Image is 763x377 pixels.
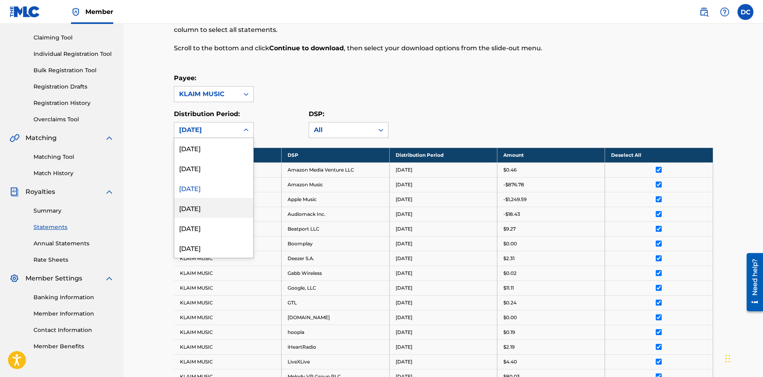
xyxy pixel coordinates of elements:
th: Distribution Period [389,148,497,162]
td: Apple Music [282,192,389,207]
img: Member Settings [10,274,19,283]
img: help [720,7,729,17]
p: $0.46 [503,166,517,174]
p: $2.19 [503,343,515,351]
td: Amazon Music [282,177,389,192]
td: [DOMAIN_NAME] [282,310,389,325]
span: Member [85,7,113,16]
td: KLAIM MUSIC [174,266,282,280]
a: Overclaims Tool [34,115,114,124]
p: -$876.78 [503,181,524,188]
a: Registration Drafts [34,83,114,91]
a: Rate Sheets [34,256,114,264]
td: KLAIM MUSIC [174,325,282,339]
td: Beatport LLC [282,221,389,236]
td: LiveXLive [282,354,389,369]
td: GTL [282,295,389,310]
iframe: Resource Center [741,250,763,314]
p: -$1,249.59 [503,196,526,203]
td: [DATE] [389,325,497,339]
img: Matching [10,133,20,143]
td: Audiomack Inc. [282,207,389,221]
div: [DATE] [179,125,234,135]
div: Help [717,4,733,20]
div: [DATE] [174,158,253,178]
div: Widget de chat [723,339,763,377]
span: Royalties [26,187,55,197]
iframe: Chat Widget [723,339,763,377]
td: [DATE] [389,339,497,354]
td: KLAIM MUSIC [174,295,282,310]
img: Royalties [10,187,19,197]
p: Scroll to the bottom and click , then select your download options from the slide-out menu. [174,43,589,53]
p: $9.27 [503,225,516,233]
td: [DATE] [389,207,497,221]
p: In the Select column, check the box(es) for any statements you would like to download or click at... [174,16,589,35]
td: [DATE] [389,266,497,280]
strong: Continue to download [269,44,344,52]
p: $0.02 [503,270,517,277]
div: Arrastrar [726,347,730,371]
a: Banking Information [34,293,114,302]
label: Payee: [174,74,196,82]
p: $0.00 [503,240,517,247]
td: [DATE] [389,280,497,295]
div: [DATE] [174,198,253,218]
img: search [699,7,709,17]
td: [DATE] [389,354,497,369]
p: $2.31 [503,255,515,262]
a: Matching Tool [34,153,114,161]
img: expand [104,274,114,283]
div: [DATE] [174,138,253,158]
td: [DATE] [389,192,497,207]
td: KLAIM MUSIC [174,251,282,266]
p: -$18.43 [503,211,520,218]
p: $11.11 [503,284,514,292]
td: [DATE] [389,310,497,325]
td: KLAIM MUSIC [174,280,282,295]
a: Claiming Tool [34,34,114,42]
div: KLAIM MUSIC [179,89,234,99]
th: DSP [282,148,389,162]
td: [DATE] [389,236,497,251]
label: Distribution Period: [174,110,240,118]
img: expand [104,187,114,197]
div: [DATE] [174,178,253,198]
a: Member Benefits [34,342,114,351]
td: KLAIM MUSIC [174,310,282,325]
th: Amount [497,148,605,162]
span: Matching [26,133,57,143]
a: Public Search [696,4,712,20]
td: iHeartRadio [282,339,389,354]
label: DSP: [309,110,324,118]
td: KLAIM MUSIC [174,339,282,354]
td: Google, LLC [282,280,389,295]
a: Summary [34,207,114,215]
td: Boomplay [282,236,389,251]
p: $0.00 [503,314,517,321]
a: Annual Statements [34,239,114,248]
a: Match History [34,169,114,178]
td: Amazon Media Venture LLC [282,162,389,177]
img: Top Rightsholder [71,7,81,17]
a: Registration History [34,99,114,107]
p: $0.19 [503,329,515,336]
a: Individual Registration Tool [34,50,114,58]
p: $4.40 [503,358,517,365]
a: Statements [34,223,114,231]
span: Member Settings [26,274,82,283]
td: hoopla [282,325,389,339]
a: Member Information [34,310,114,318]
th: Deselect All [605,148,713,162]
td: [DATE] [389,221,497,236]
div: All [314,125,369,135]
img: MLC Logo [10,6,40,18]
td: Deezer S.A. [282,251,389,266]
a: Bulk Registration Tool [34,66,114,75]
img: expand [104,133,114,143]
td: KLAIM MUSIC [174,354,282,369]
div: [DATE] [174,218,253,238]
td: Gabb Wireless [282,266,389,280]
